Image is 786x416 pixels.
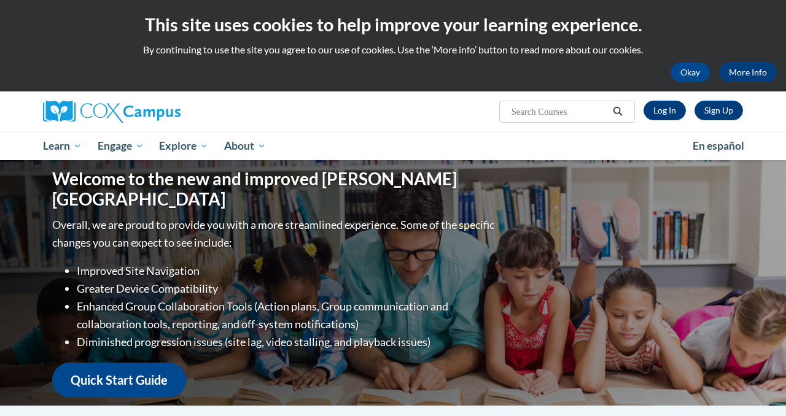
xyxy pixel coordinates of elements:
[90,132,152,160] a: Engage
[77,280,497,298] li: Greater Device Compatibility
[35,132,90,160] a: Learn
[224,139,266,153] span: About
[77,333,497,351] li: Diminished progression issues (site lag, video stalling, and playback issues)
[77,298,497,333] li: Enhanced Group Collaboration Tools (Action plans, Group communication and collaboration tools, re...
[9,12,777,37] h2: This site uses cookies to help improve your learning experience.
[719,63,777,82] a: More Info
[685,133,752,159] a: En español
[693,139,744,152] span: En español
[52,216,497,252] p: Overall, we are proud to provide you with a more streamlined experience. Some of the specific cha...
[609,104,627,119] button: Search
[695,101,743,120] a: Register
[52,169,497,210] h1: Welcome to the new and improved [PERSON_NAME][GEOGRAPHIC_DATA]
[34,132,752,160] div: Main menu
[52,363,186,398] a: Quick Start Guide
[151,132,216,160] a: Explore
[159,139,208,153] span: Explore
[43,101,264,123] a: Cox Campus
[510,104,609,119] input: Search Courses
[98,139,144,153] span: Engage
[43,101,181,123] img: Cox Campus
[644,101,686,120] a: Log In
[77,262,497,280] li: Improved Site Navigation
[671,63,710,82] button: Okay
[9,43,777,56] p: By continuing to use the site you agree to our use of cookies. Use the ‘More info’ button to read...
[216,132,274,160] a: About
[43,139,82,153] span: Learn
